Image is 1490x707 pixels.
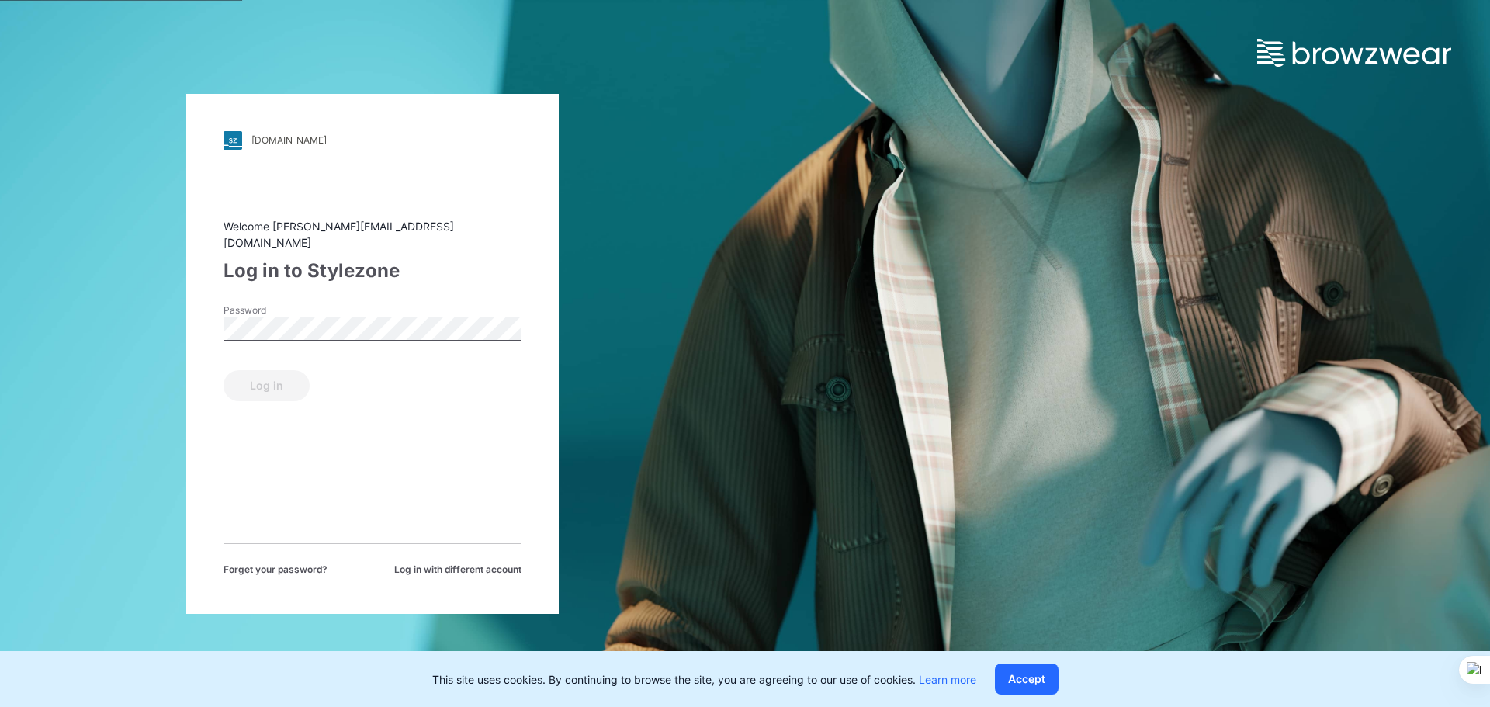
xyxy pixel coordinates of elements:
span: Log in with different account [394,563,521,577]
p: This site uses cookies. By continuing to browse the site, you are agreeing to our use of cookies. [432,671,976,688]
span: Forget your password? [223,563,327,577]
label: Password [223,303,332,317]
img: stylezone-logo.562084cfcfab977791bfbf7441f1a819.svg [223,131,242,150]
a: Learn more [919,673,976,686]
div: Welcome [PERSON_NAME][EMAIL_ADDRESS][DOMAIN_NAME] [223,218,521,251]
button: Accept [995,664,1059,695]
img: browzwear-logo.e42bd6dac1945053ebaf764b6aa21510.svg [1257,39,1451,67]
div: [DOMAIN_NAME] [251,134,327,146]
div: Log in to Stylezone [223,257,521,285]
a: [DOMAIN_NAME] [223,131,521,150]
